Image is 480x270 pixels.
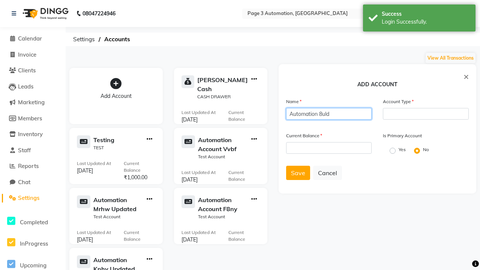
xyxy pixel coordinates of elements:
div: [DATE] [181,116,216,124]
a: Settings [2,194,64,202]
span: Completed [20,219,48,226]
p: ADD ACCOUNT [286,81,469,91]
span: Reports [18,162,39,169]
div: Current Balance [124,229,155,243]
div: [DATE] [181,236,216,244]
div: Automation Account F8ny [198,195,248,213]
span: InProgress [20,240,48,247]
label: Name [286,98,301,105]
a: Chat [2,178,64,187]
div: [DATE] [77,167,111,175]
a: Clients [2,66,64,75]
div: CASH DRAWER [197,93,248,100]
div: Last Updated At [77,160,111,167]
div: [PERSON_NAME] Cash [197,75,248,93]
div: ₹12,86,124.45 [228,123,260,138]
div: ₹1,000.00 [228,183,260,190]
a: Marketing [2,98,64,107]
label: Is Primary Account [383,132,422,139]
span: Members [18,115,42,122]
span: Staff [18,147,31,154]
label: Yes [399,146,406,153]
span: × [463,70,469,82]
a: Reports [2,162,64,171]
a: Leads [2,82,64,91]
span: Clients [18,67,36,74]
span: Invoice [18,51,36,58]
span: Upcoming [20,262,46,269]
div: Last Updated At [181,109,216,116]
div: [DATE] [181,176,216,184]
div: ₹1,000.00 [124,243,155,250]
div: Automation Account Vvbf [198,135,248,153]
div: [DATE] [77,236,111,244]
a: Members [2,114,64,123]
a: Staff [2,146,64,155]
img: logo [19,3,70,24]
a: Invoice [2,51,64,59]
div: Testing [93,135,114,144]
label: Current Balance [286,132,322,139]
span: Inventory [18,130,43,138]
div: ₹1,000.00 [228,243,260,250]
div: Automation Mrhw Updated [93,195,144,213]
a: Inventory [2,130,64,139]
div: Current Balance [228,169,260,183]
div: Success [382,10,470,18]
span: Settings [18,194,39,201]
div: Login Successfully. [382,18,470,26]
div: Current Balance [228,229,260,243]
div: Current Balance [124,160,155,174]
div: ₹1,000.00 [124,174,155,181]
div: Test Account [198,213,248,220]
div: Last Updated At [181,229,216,236]
span: Calendar [18,35,42,42]
button: Close [463,72,469,81]
span: Leads [18,83,33,90]
span: Accounts [100,33,134,46]
span: Chat [18,178,30,186]
div: Test Account [198,153,248,160]
span: Marketing [18,99,45,106]
label: Account Type [383,98,414,105]
label: No [423,146,429,153]
div: Add Account [77,92,155,100]
a: Calendar [2,34,64,43]
div: Current Balance [228,109,260,123]
div: TEST [93,144,114,151]
div: Test Account [93,213,144,220]
button: Cancel [313,166,342,180]
button: Save [286,166,310,180]
span: Settings [69,33,99,46]
span: Save [291,169,305,177]
div: Last Updated At [181,169,216,176]
div: Last Updated At [77,229,111,236]
button: View All Transactions [426,53,475,63]
b: 08047224946 [82,3,115,24]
